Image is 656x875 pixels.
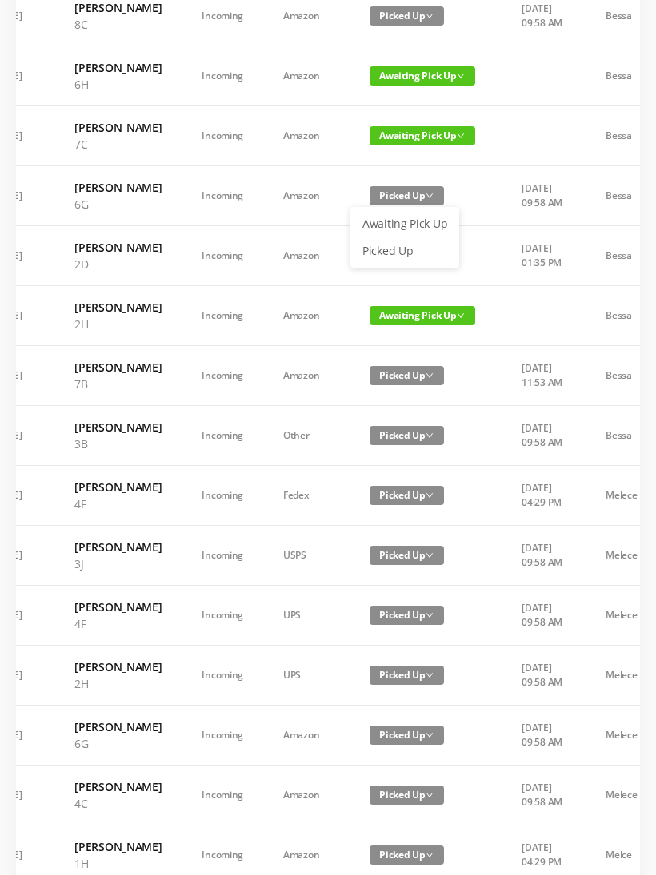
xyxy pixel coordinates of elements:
h6: [PERSON_NAME] [74,299,162,316]
td: [DATE] 09:58 AM [502,646,586,706]
p: 2H [74,675,162,692]
span: Picked Up [370,186,444,205]
h6: [PERSON_NAME] [74,179,162,196]
a: Picked Up [353,238,457,264]
td: Other [263,406,350,466]
td: Incoming [182,766,263,825]
td: Incoming [182,346,263,406]
p: 7B [74,376,162,392]
h6: [PERSON_NAME] [74,838,162,855]
p: 7C [74,136,162,153]
td: Incoming [182,106,263,166]
td: UPS [263,586,350,646]
td: Amazon [263,46,350,106]
p: 2H [74,316,162,332]
span: Picked Up [370,786,444,805]
span: Picked Up [370,426,444,445]
i: icon: down [426,372,434,380]
td: [DATE] 04:29 PM [502,466,586,526]
span: Picked Up [370,546,444,565]
i: icon: down [426,551,434,559]
a: Awaiting Pick Up [353,211,457,237]
td: [DATE] 01:35 PM [502,226,586,286]
h6: [PERSON_NAME] [74,539,162,555]
h6: [PERSON_NAME] [74,479,162,495]
td: [DATE] 09:58 AM [502,166,586,226]
i: icon: down [426,611,434,619]
p: 2D [74,256,162,272]
td: Amazon [263,286,350,346]
h6: [PERSON_NAME] [74,119,162,136]
i: icon: down [426,851,434,859]
td: Amazon [263,106,350,166]
i: icon: down [426,671,434,679]
td: Incoming [182,226,263,286]
span: Picked Up [370,845,444,865]
h6: [PERSON_NAME] [74,658,162,675]
td: [DATE] 11:53 AM [502,346,586,406]
p: 6G [74,735,162,752]
td: Amazon [263,766,350,825]
td: Incoming [182,646,263,706]
h6: [PERSON_NAME] [74,359,162,376]
i: icon: down [426,432,434,439]
td: Amazon [263,706,350,766]
span: Awaiting Pick Up [370,66,475,86]
td: Amazon [263,346,350,406]
i: icon: down [457,132,465,140]
td: Amazon [263,166,350,226]
td: [DATE] 09:58 AM [502,586,586,646]
span: Picked Up [370,666,444,685]
h6: [PERSON_NAME] [74,778,162,795]
p: 3B [74,436,162,452]
td: Amazon [263,226,350,286]
i: icon: down [426,192,434,200]
p: 6G [74,196,162,213]
p: 8C [74,16,162,33]
i: icon: down [426,791,434,799]
td: Incoming [182,406,263,466]
td: [DATE] 09:58 AM [502,766,586,825]
td: Incoming [182,706,263,766]
td: UPS [263,646,350,706]
span: Picked Up [370,606,444,625]
p: 4F [74,615,162,632]
i: icon: down [426,491,434,499]
td: Incoming [182,526,263,586]
span: Picked Up [370,486,444,505]
td: Incoming [182,166,263,226]
td: Incoming [182,286,263,346]
td: Incoming [182,586,263,646]
td: [DATE] 09:58 AM [502,406,586,466]
i: icon: down [457,312,465,320]
h6: [PERSON_NAME] [74,599,162,615]
td: Incoming [182,46,263,106]
i: icon: down [426,731,434,739]
p: 4F [74,495,162,512]
p: 3J [74,555,162,572]
td: Incoming [182,466,263,526]
h6: [PERSON_NAME] [74,239,162,256]
i: icon: down [426,12,434,20]
span: Picked Up [370,6,444,26]
td: USPS [263,526,350,586]
span: Awaiting Pick Up [370,306,475,325]
span: Picked Up [370,726,444,745]
td: Fedex [263,466,350,526]
span: Awaiting Pick Up [370,126,475,145]
p: 1H [74,855,162,872]
span: Picked Up [370,366,444,385]
h6: [PERSON_NAME] [74,59,162,76]
h6: [PERSON_NAME] [74,419,162,436]
p: 4C [74,795,162,812]
td: [DATE] 09:58 AM [502,526,586,586]
i: icon: down [457,72,465,80]
p: 6H [74,76,162,93]
h6: [PERSON_NAME] [74,718,162,735]
td: [DATE] 09:58 AM [502,706,586,766]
